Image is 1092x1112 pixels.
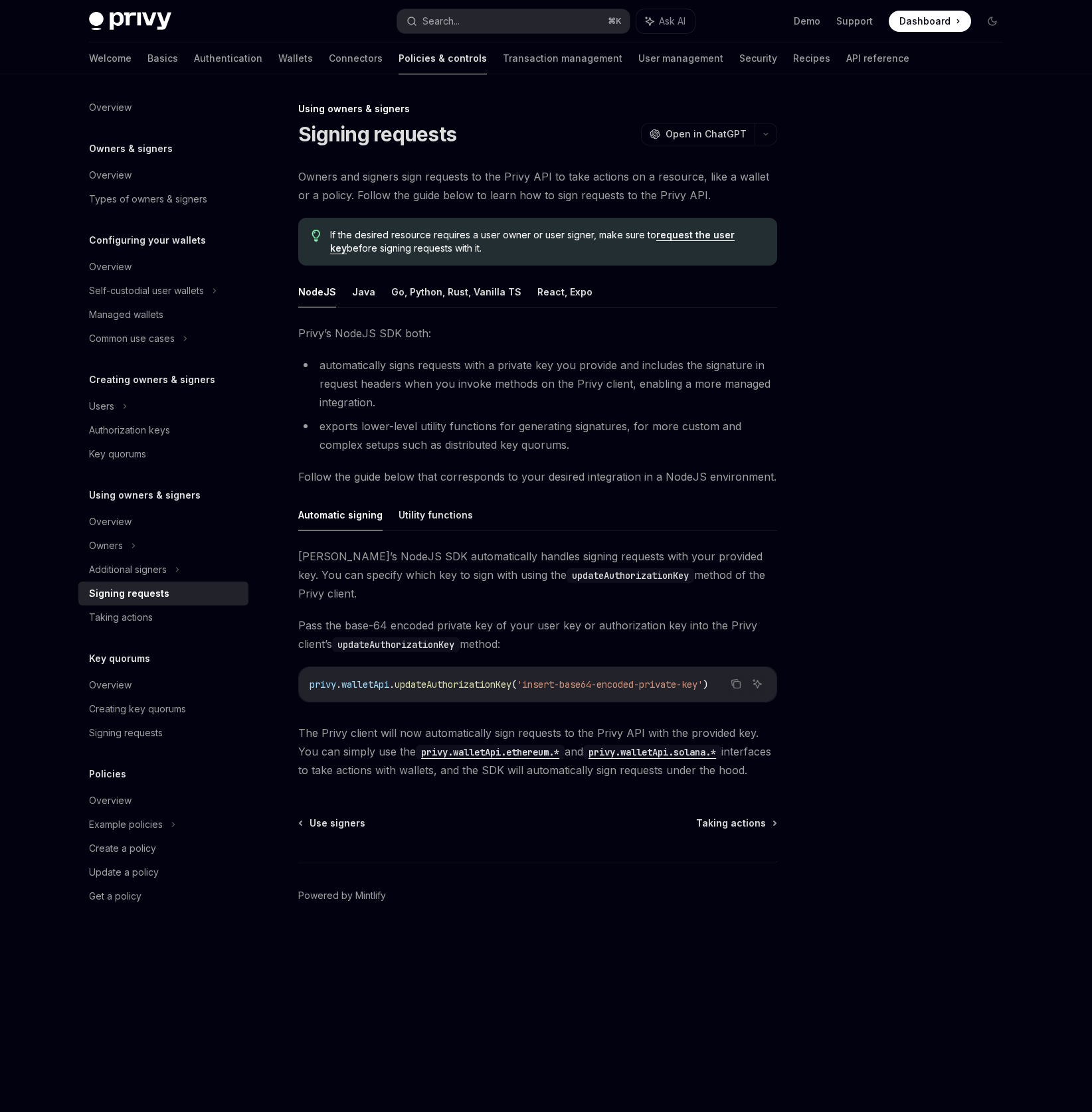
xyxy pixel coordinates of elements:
[89,398,114,414] div: Users
[89,609,153,625] div: Taking actions
[422,13,460,29] div: Search...
[89,840,156,856] div: Create a policy
[537,276,592,307] button: React, Expo
[846,42,909,74] a: API reference
[727,675,745,692] button: Copy the contents from the code block
[749,675,766,692] button: Ask AI
[78,442,248,466] a: Key quorums
[89,191,207,207] div: Types of owners & signers
[298,356,777,412] li: automatically signs requests with a private key you provide and includes the signature in request...
[329,42,383,74] a: Connectors
[78,582,248,605] a: Signing requests
[78,187,248,211] a: Types of owners & signers
[608,16,622,27] span: ⌘ K
[567,568,694,583] code: updateAuthorizationKey
[399,499,473,530] button: Utility functions
[583,745,721,758] a: privy.walletApi.solana.*
[89,793,132,809] div: Overview
[416,745,565,759] code: privy.walletApi.ethereum.*
[703,678,708,690] span: )
[278,42,313,74] a: Wallets
[78,789,248,813] a: Overview
[89,422,170,438] div: Authorization keys
[78,303,248,327] a: Managed wallets
[89,677,132,693] div: Overview
[89,283,204,299] div: Self-custodial user wallets
[659,15,685,28] span: Ask AI
[78,418,248,442] a: Authorization keys
[298,324,777,343] span: Privy’s NodeJS SDK both:
[395,678,511,690] span: updateAuthorizationKey
[298,889,386,902] a: Powered by Mintlify
[352,276,375,307] button: Java
[341,678,389,690] span: walletApi
[300,817,365,830] a: Use signers
[312,230,321,242] svg: Tip
[391,276,521,307] button: Go, Python, Rust, Vanilla TS
[78,510,248,534] a: Overview
[899,15,951,28] span: Dashboard
[78,163,248,187] a: Overview
[298,417,777,454] li: exports lower-level utility functions for generating signatures, for more custom and complex setu...
[89,864,159,880] div: Update a policy
[89,232,206,248] h5: Configuring your wallets
[89,446,146,462] div: Key quorums
[89,888,141,904] div: Get a policy
[298,122,456,146] h1: Signing requests
[638,42,723,74] a: User management
[78,96,248,119] a: Overview
[89,42,132,74] a: Welcome
[696,817,766,830] span: Taking actions
[503,42,622,74] a: Transaction management
[332,637,460,652] code: updateAuthorizationKey
[78,605,248,629] a: Taking actions
[794,15,820,28] a: Demo
[298,276,336,307] button: NodeJS
[89,766,126,782] h5: Policies
[89,725,163,741] div: Signing requests
[89,259,132,275] div: Overview
[78,255,248,279] a: Overview
[982,11,1003,32] button: Toggle dark mode
[78,673,248,697] a: Overview
[89,12,171,31] img: dark logo
[298,499,383,530] button: Automatic signing
[89,372,215,388] h5: Creating owners & signers
[583,745,721,759] code: privy.walletApi.solana.*
[147,42,178,74] a: Basics
[696,817,776,830] a: Taking actions
[298,167,777,204] span: Owners and signers sign requests to the Privy API to take actions on a resource, like a wallet or...
[399,42,487,74] a: Policies & controls
[89,562,167,578] div: Additional signers
[739,42,777,74] a: Security
[89,100,132,116] div: Overview
[194,42,262,74] a: Authentication
[89,817,163,833] div: Example policies
[89,651,150,667] h5: Key quorums
[89,701,186,717] div: Creating key quorums
[517,678,703,690] span: 'insert-base64-encoded-private-key'
[89,538,123,554] div: Owners
[793,42,830,74] a: Recipes
[330,228,764,255] span: If the desired resource requires a user owner or user signer, make sure to before signing request...
[89,167,132,183] div: Overview
[89,487,201,503] h5: Using owners & signers
[78,836,248,860] a: Create a policy
[641,123,755,145] button: Open in ChatGPT
[310,678,336,690] span: privy
[389,678,395,690] span: .
[336,678,341,690] span: .
[310,817,365,830] span: Use signers
[78,860,248,884] a: Update a policy
[89,586,169,601] div: Signing requests
[298,102,777,116] div: Using owners & signers
[78,697,248,721] a: Creating key quorums
[666,127,747,141] span: Open in ChatGPT
[298,724,777,779] span: The Privy client will now automatically sign requests to the Privy API with the provided key. You...
[78,884,248,908] a: Get a policy
[89,331,175,347] div: Common use cases
[89,514,132,530] div: Overview
[889,11,971,32] a: Dashboard
[89,307,163,323] div: Managed wallets
[397,9,630,33] button: Search...⌘K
